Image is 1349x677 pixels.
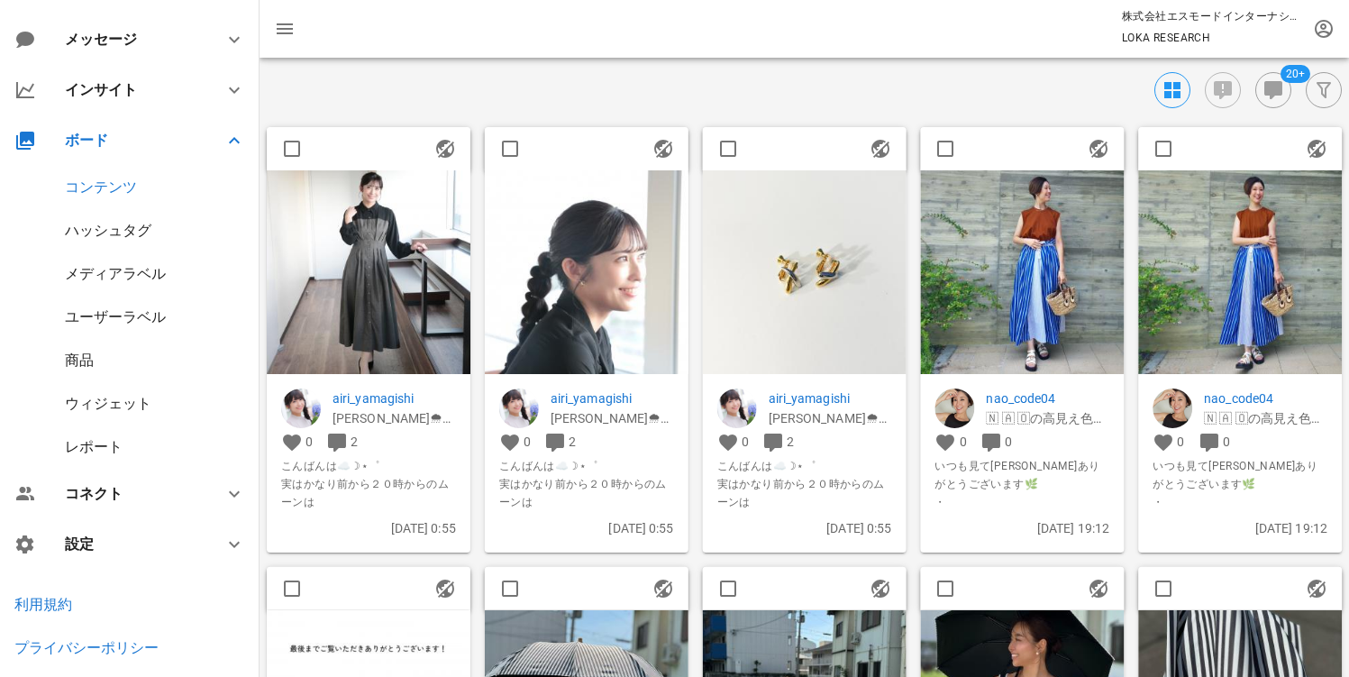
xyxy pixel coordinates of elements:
span: 実はかなり前から２０時からのムーンは [499,475,674,511]
p: [DATE] 0:55 [281,518,456,538]
p: 🇳 🇦 🇴の高見え色合せcoordinate [986,408,1109,428]
span: 2 [569,435,576,449]
a: nao_code04 [1204,389,1327,408]
span: 0 [1005,435,1012,449]
p: 山岸愛梨🌨ウェザーニュース気象予報士 [333,408,456,428]
img: nao_code04 [934,389,974,428]
p: [DATE] 19:12 [1153,518,1327,538]
a: ユーザーラベル [65,308,166,325]
p: 山岸愛梨🌨ウェザーニュース気象予報士 [769,408,892,428]
span: いつも見て[PERSON_NAME]ありがとうございます🌿 [934,457,1109,493]
span: 0 [742,435,749,449]
a: airi_yamagishi [769,389,892,408]
img: airi_yamagishi [717,389,757,428]
span: 0 [524,435,531,449]
span: 0 [305,435,313,449]
span: 0 [1223,435,1230,449]
span: 実はかなり前から２０時からのムーンは [281,475,456,511]
a: レポート [65,438,123,455]
span: いつも見て[PERSON_NAME]ありがとうございます🌿 [1153,457,1327,493]
img: nao_code04 [1153,389,1192,428]
span: 0 [960,435,967,449]
img: 1482033548879597_18379708855131822_5903465172152439983_n.jpg [485,170,688,374]
span: こんばんは☁️☽⋆゜ [281,457,456,475]
a: 商品 [65,352,94,369]
a: ハッシュタグ [65,222,151,239]
p: 山岸愛梨🌨ウェザーニュース気象予報士 [551,408,674,428]
span: こんばんは☁️☽⋆゜ [717,457,892,475]
span: 2 [351,435,358,449]
p: [DATE] 19:12 [934,518,1109,538]
a: 利用規約 [14,596,72,613]
div: コネクト [65,485,202,502]
img: 1481981549282148_18341905951205850_7563272432989330650_n.heic.jpg [920,170,1124,374]
span: こんばんは☁️☽⋆゜ [499,457,674,475]
span: 0 [1177,435,1184,449]
a: メディアラベル [65,265,166,282]
a: airi_yamagishi [551,389,674,408]
a: ウィジェット [65,395,151,412]
img: 1482034549703142_18379708864131822_8182161812598260084_n.jpg [703,170,907,374]
span: ・ [934,493,1109,511]
img: airi_yamagishi [281,389,321,428]
a: コンテンツ [65,178,137,196]
p: LOKA RESEARCH [1122,29,1302,47]
a: airi_yamagishi [333,389,456,408]
div: 設定 [65,535,202,553]
div: ボード [65,132,202,149]
img: 1481982548864271_18341905960205850_678322284933467856_n.heic.jpg [1138,170,1342,374]
p: 株式会社エスモードインターナショナル [1122,7,1302,25]
div: インサイト [65,81,202,98]
a: nao_code04 [986,389,1109,408]
p: [DATE] 0:55 [499,518,674,538]
img: 1482032548128259_18379708846131822_7321632764129732334_n.jpg [267,170,470,374]
span: 実はかなり前から２０時からのムーンは [717,475,892,511]
span: ・ [1153,493,1327,511]
p: [DATE] 0:55 [717,518,892,538]
span: Badge [1281,65,1310,83]
a: プライバシーポリシー [14,639,159,656]
img: airi_yamagishi [499,389,539,428]
span: 2 [787,435,794,449]
p: 🇳 🇦 🇴の高見え色合せcoordinate [1204,408,1327,428]
div: メッセージ [65,31,195,48]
